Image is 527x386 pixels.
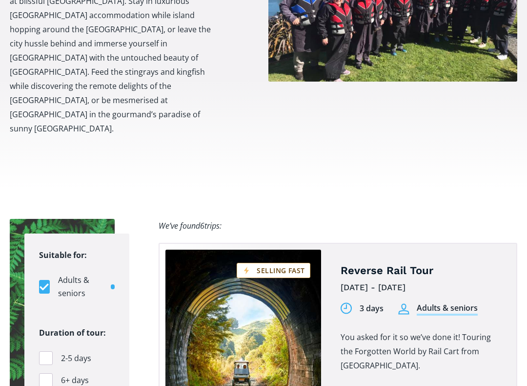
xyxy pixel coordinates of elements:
div: 3 [360,303,364,315]
div: We’ve found trips: [159,219,222,234]
div: [DATE] - [DATE] [341,280,502,296]
span: Adults & seniors [58,274,106,300]
h4: Reverse Rail Tour [341,264,502,279]
p: You asked for it so we’ve done it! Touring the Forgotten World by Rail Cart from [GEOGRAPHIC_DATA]. [341,331,502,373]
span: 2-5 days [61,352,91,365]
div: Adults & seniors [417,303,478,316]
div: days [366,303,384,315]
legend: Suitable for: [39,249,87,263]
legend: Duration of tour: [39,326,106,341]
span: 6 [200,221,204,232]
